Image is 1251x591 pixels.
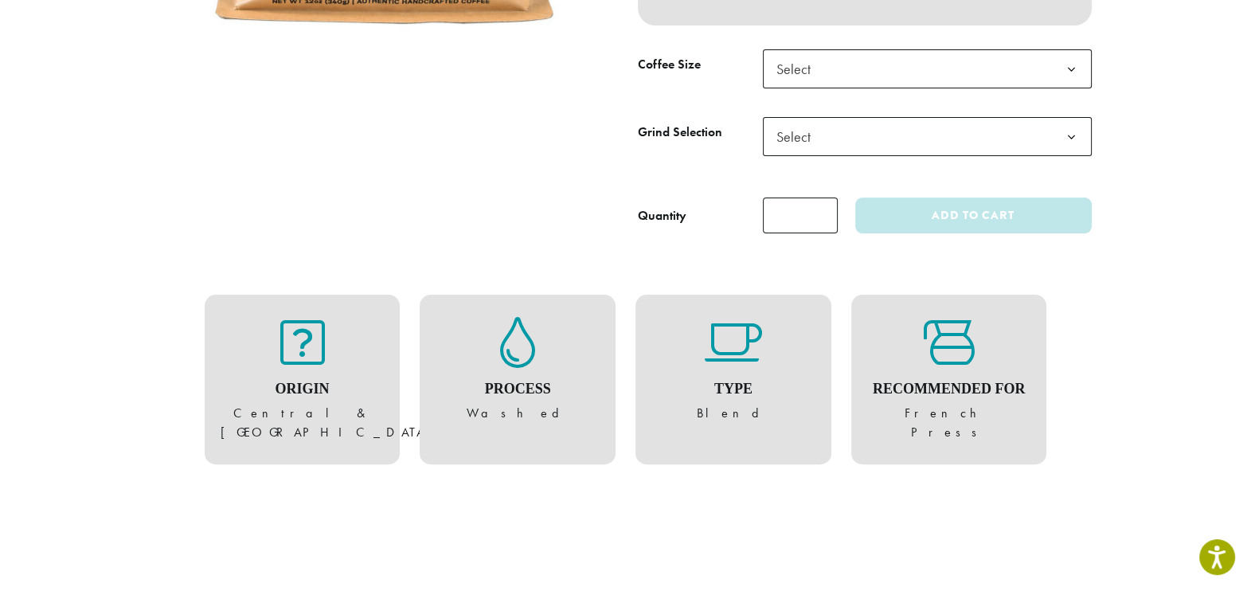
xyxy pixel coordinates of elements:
[638,121,763,144] label: Grind Selection
[763,49,1092,88] span: Select
[651,381,815,398] h4: Type
[770,121,827,152] span: Select
[436,381,600,398] h4: Process
[770,53,827,84] span: Select
[221,381,385,398] h4: Origin
[763,117,1092,156] span: Select
[436,317,600,424] figure: Washed
[855,198,1091,233] button: Add to cart
[867,317,1031,443] figure: French Press
[638,53,763,76] label: Coffee Size
[221,317,385,443] figure: Central & [GEOGRAPHIC_DATA]
[867,381,1031,398] h4: Recommended For
[763,198,838,233] input: Product quantity
[651,317,815,424] figure: Blend
[638,206,686,225] div: Quantity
